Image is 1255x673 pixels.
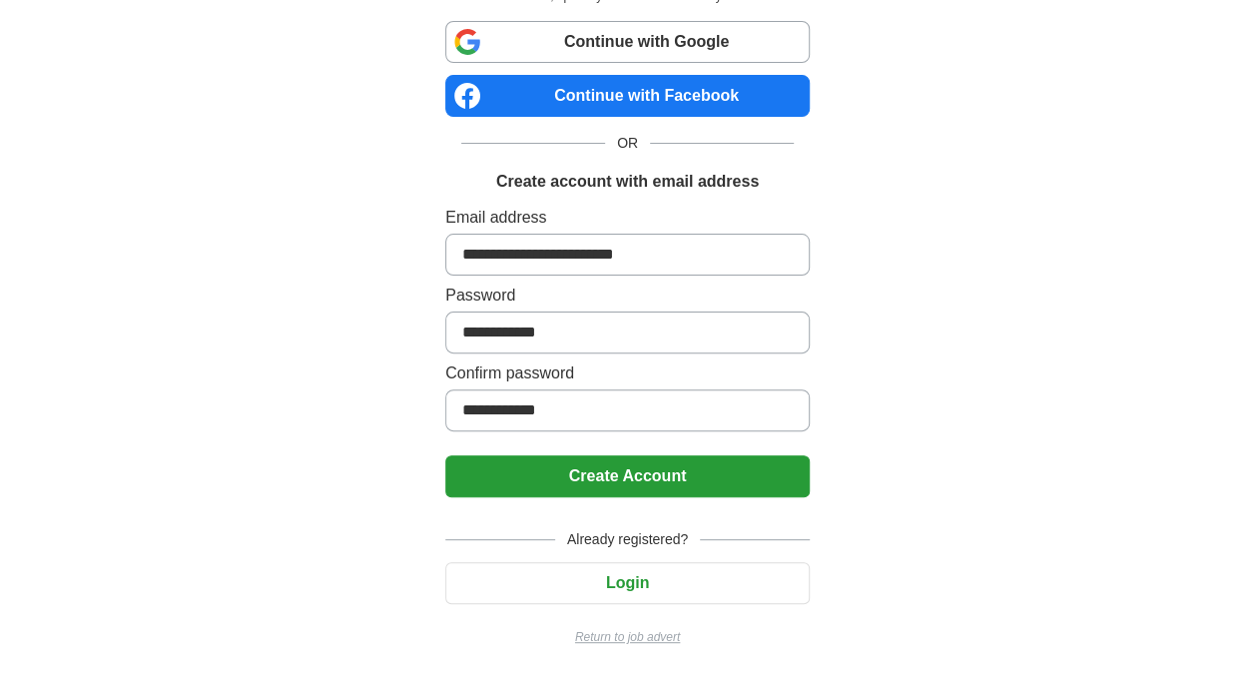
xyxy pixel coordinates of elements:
a: Login [445,574,810,591]
span: OR [605,133,650,154]
label: Email address [445,206,810,230]
a: Continue with Facebook [445,75,810,117]
a: Return to job advert [445,628,810,646]
label: Password [445,284,810,308]
button: Create Account [445,455,810,497]
h1: Create account with email address [496,170,759,194]
a: Continue with Google [445,21,810,63]
label: Confirm password [445,361,810,385]
span: Already registered? [555,529,700,550]
button: Login [445,562,810,604]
